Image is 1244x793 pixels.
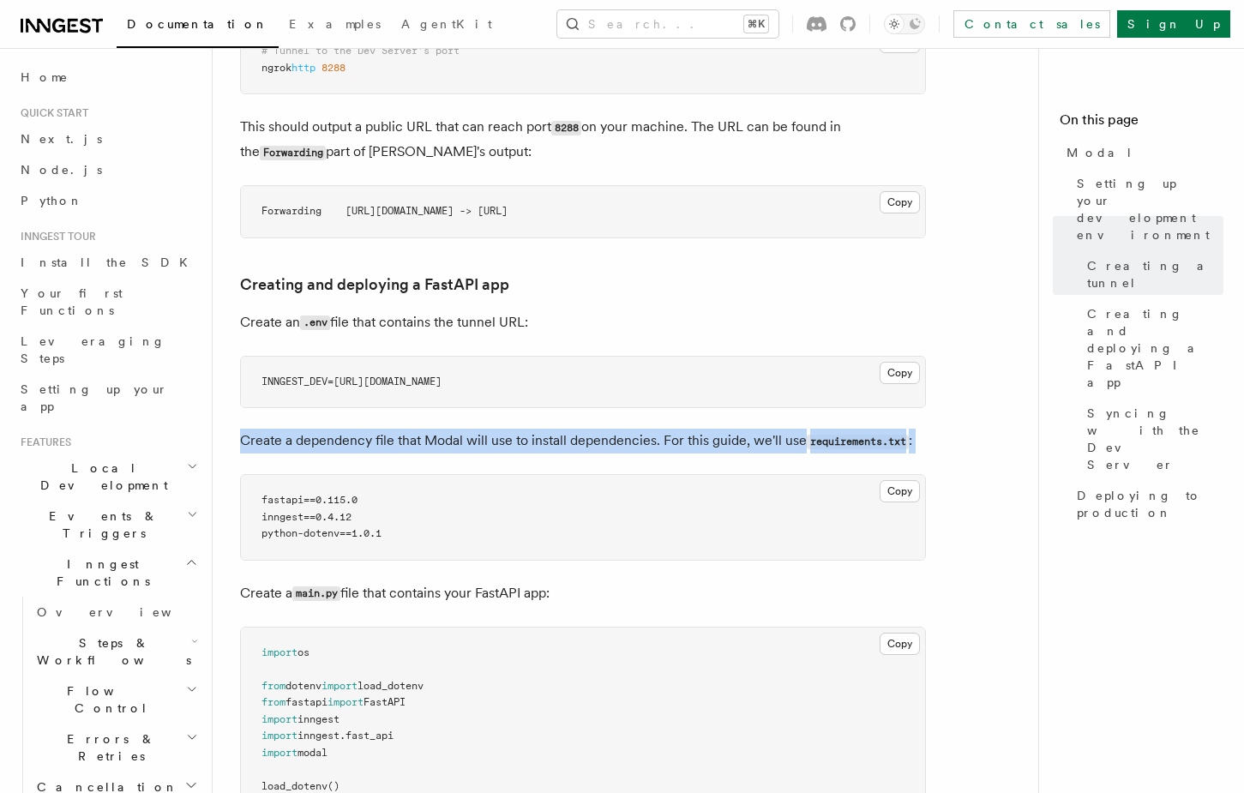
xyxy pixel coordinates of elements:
a: Creating a tunnel [1080,250,1223,298]
span: Syncing with the Dev Server [1087,405,1223,473]
span: import [261,646,297,658]
p: Create a dependency file that Modal will use to install dependencies. For this guide, we'll use : [240,429,926,454]
span: inngest [297,730,340,742]
span: import [322,680,358,692]
a: Setting up your app [14,374,201,422]
button: Copy [880,633,920,655]
button: Copy [880,480,920,502]
button: Local Development [14,453,201,501]
span: Overview [37,605,213,619]
a: Contact sales [953,10,1110,38]
span: from [261,680,285,692]
span: Inngest tour [14,230,96,243]
span: load_dotenv [358,680,424,692]
code: requirements.txt [807,435,909,449]
code: INNGEST_DEV=[URL][DOMAIN_NAME] [261,375,442,387]
span: import [261,713,297,725]
span: modal [297,747,328,759]
span: fast_api [346,730,394,742]
span: Your first Functions [21,286,123,317]
a: Overview [30,597,201,628]
span: Flow Control [30,682,186,717]
span: Inngest Functions [14,556,185,590]
span: inngest [297,713,340,725]
button: Events & Triggers [14,501,201,549]
span: http [291,62,316,74]
span: Install the SDK [21,255,198,269]
a: Examples [279,5,391,46]
span: Events & Triggers [14,508,187,542]
span: Setting up your development environment [1077,175,1223,243]
span: Next.js [21,132,102,146]
span: AgentKit [401,17,492,31]
a: Install the SDK [14,247,201,278]
kbd: ⌘K [744,15,768,33]
a: Setting up your development environment [1070,168,1223,250]
span: load_dotenv [261,780,328,792]
a: Next.js [14,123,201,154]
button: Errors & Retries [30,724,201,772]
h4: On this page [1060,110,1223,137]
span: Python [21,194,83,207]
button: Flow Control [30,676,201,724]
span: . [340,730,346,742]
span: Quick start [14,106,88,120]
button: Inngest Functions [14,549,201,597]
button: Copy [880,362,920,384]
span: () [328,780,340,792]
span: FastAPI [364,696,406,708]
a: Sign Up [1117,10,1230,38]
span: Creating and deploying a FastAPI app [1087,305,1223,391]
a: Node.js [14,154,201,185]
span: Modal [1067,144,1133,161]
span: Local Development [14,460,187,494]
span: Steps & Workflows [30,634,191,669]
span: Examples [289,17,381,31]
span: Node.js [21,163,102,177]
span: import [328,696,364,708]
a: Modal [1060,137,1223,168]
span: fastapi [285,696,328,708]
a: Creating and deploying a FastAPI app [1080,298,1223,398]
span: dotenv [285,680,322,692]
span: Documentation [127,17,268,31]
a: Leveraging Steps [14,326,201,374]
span: Creating a tunnel [1087,257,1223,291]
code: Forwarding [260,146,326,160]
span: Errors & Retries [30,730,186,765]
span: from [261,696,285,708]
a: Documentation [117,5,279,48]
span: os [297,646,309,658]
a: Deploying to production [1070,480,1223,528]
a: Syncing with the Dev Server [1080,398,1223,480]
span: Home [21,69,69,86]
a: Home [14,62,201,93]
code: main.py [292,586,340,601]
span: 8288 [322,62,346,74]
a: Your first Functions [14,278,201,326]
button: Copy [880,191,920,213]
span: Leveraging Steps [21,334,165,365]
code: 8288 [551,121,581,135]
button: Steps & Workflows [30,628,201,676]
code: .env [300,315,330,330]
span: Deploying to production [1077,487,1223,521]
p: Create a file that contains your FastAPI app: [240,581,926,606]
a: AgentKit [391,5,502,46]
a: Python [14,185,201,216]
span: # Tunnel to the Dev Server's port [261,45,460,57]
button: Search...⌘K [557,10,778,38]
span: import [261,730,297,742]
code: fastapi==0.115.0 inngest==0.4.12 python-dotenv==1.0.1 [261,494,382,539]
span: Setting up your app [21,382,168,413]
span: Features [14,436,71,449]
p: This should output a public URL that can reach port on your machine. The URL can be found in the ... [240,115,926,165]
code: Forwarding [URL][DOMAIN_NAME] -> [URL] [261,205,508,217]
p: Create an file that contains the tunnel URL: [240,310,926,335]
span: ngrok [261,62,291,74]
span: import [261,747,297,759]
button: Toggle dark mode [884,14,925,34]
a: Creating and deploying a FastAPI app [240,273,509,297]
